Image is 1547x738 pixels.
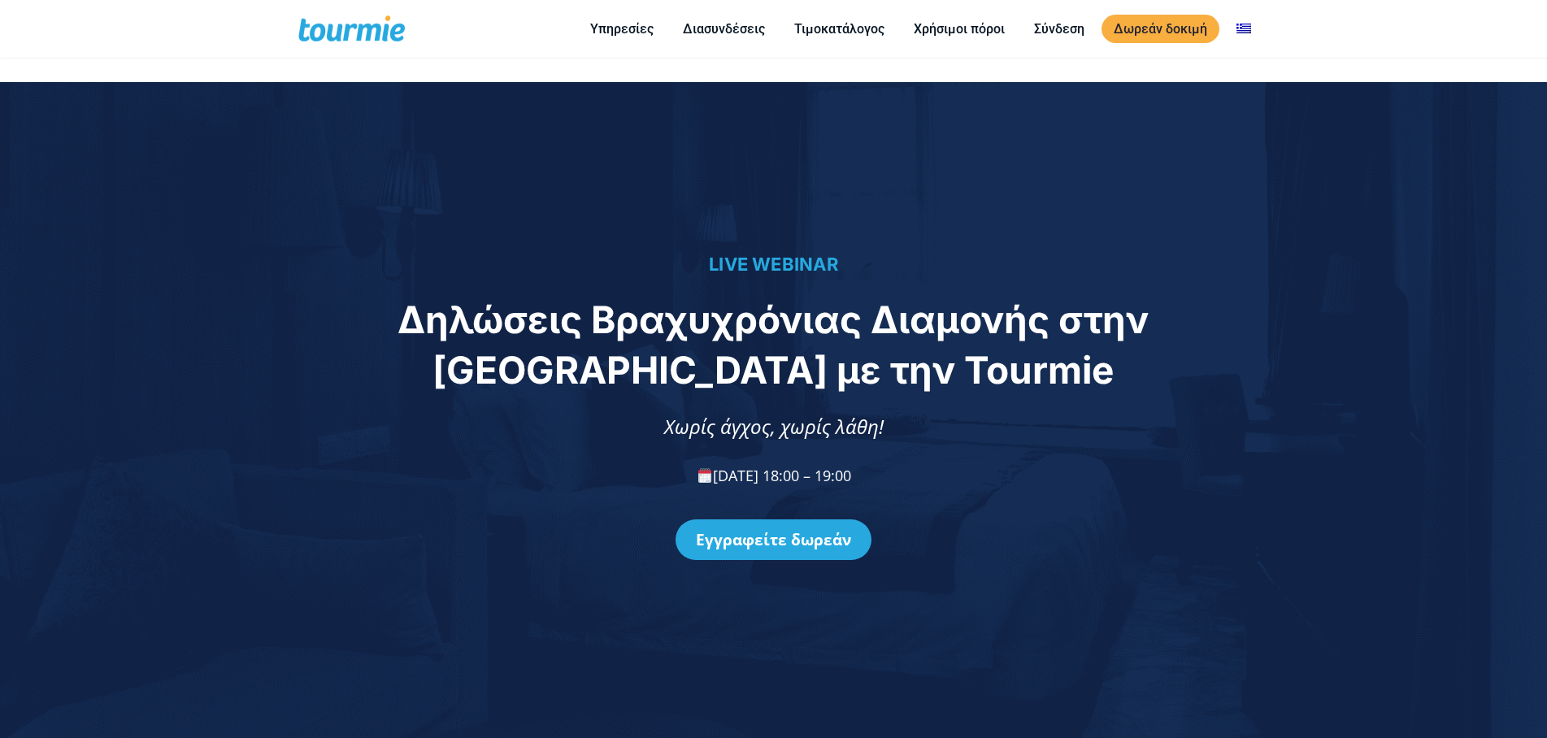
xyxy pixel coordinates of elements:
a: Χρήσιμοι πόροι [902,19,1017,39]
span: [DATE] 18:00 – 19:00 [696,466,851,485]
a: Υπηρεσίες [578,19,666,39]
span: Χωρίς άγχος, χωρίς λάθη! [664,413,884,440]
a: Διασυνδέσεις [671,19,777,39]
a: Εγγραφείτε δωρεάν [676,519,871,560]
a: Δωρεάν δοκιμή [1102,15,1219,43]
a: Αλλαγή σε [1224,19,1263,39]
span: LIVE WEBINAR [709,254,838,275]
span: Δηλώσεις Βραχυχρόνιας Διαμονής στην [GEOGRAPHIC_DATA] με την Tourmie [398,297,1149,393]
a: Τιμοκατάλογος [782,19,897,39]
a: Σύνδεση [1022,19,1097,39]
